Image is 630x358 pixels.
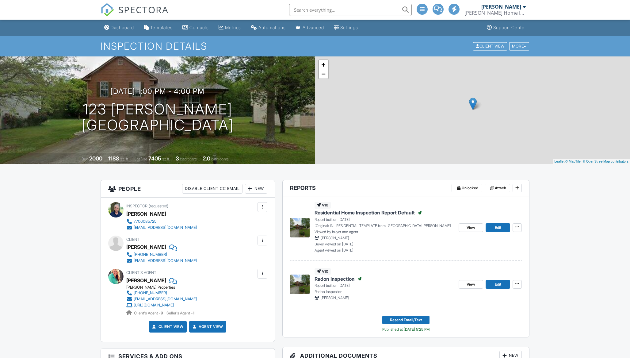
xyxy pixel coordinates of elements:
a: [PERSON_NAME] [126,276,166,285]
a: [PHONE_NUMBER] [126,252,197,258]
input: Search everything... [289,4,412,16]
div: [EMAIL_ADDRESS][DOMAIN_NAME] [134,297,197,302]
strong: 1 [193,311,194,315]
a: Contacts [180,22,211,33]
a: Metrics [216,22,243,33]
span: Client's Agent [126,270,156,275]
div: [PERSON_NAME] [126,242,166,252]
div: [EMAIL_ADDRESS][DOMAIN_NAME] [134,258,197,263]
div: [PHONE_NUMBER] [134,252,167,257]
div: 2000 [89,155,102,162]
a: SPECTORA [101,8,169,21]
a: [EMAIL_ADDRESS][DOMAIN_NAME] [126,225,197,231]
div: [EMAIL_ADDRESS][DOMAIN_NAME] [134,225,197,230]
a: © OpenStreetMap contributors [583,160,628,163]
span: Client [126,237,139,242]
div: Dashboard [111,25,134,30]
a: Settings [331,22,361,33]
a: [PHONE_NUMBER] [126,290,197,296]
span: Lot Size [135,157,147,161]
span: sq. ft. [120,157,129,161]
div: More [509,42,529,50]
a: Zoom out [319,69,328,79]
span: Seller's Agent - [166,311,194,315]
a: Advanced [293,22,326,33]
div: 7706085725 [134,219,156,224]
a: Zoom in [319,60,328,69]
span: Client's Agent - [134,311,164,315]
div: Automations [258,25,286,30]
h3: People [101,180,275,198]
div: Settings [340,25,358,30]
strong: 9 [161,311,163,315]
div: 3 [176,155,179,162]
a: Support Center [484,22,529,33]
div: 1188 [108,155,119,162]
span: Inspector [126,204,147,208]
span: SPECTORA [118,3,169,16]
div: 7405 [148,155,161,162]
div: Brown's Home Inspections [464,10,526,16]
a: Templates [141,22,175,33]
div: [PHONE_NUMBER] [134,291,167,295]
a: © MapTiler [565,160,582,163]
img: The Best Home Inspection Software - Spectora [101,3,114,17]
span: sq.ft. [162,157,170,161]
div: Client View [473,42,507,50]
div: | [553,159,630,164]
a: Client View [151,324,184,330]
div: Contacts [189,25,209,30]
div: [PERSON_NAME] [126,209,166,218]
a: 7706085725 [126,218,197,225]
a: Dashboard [102,22,136,33]
a: [EMAIL_ADDRESS][DOMAIN_NAME] [126,258,197,264]
span: Built [82,157,88,161]
div: [URL][DOMAIN_NAME] [134,303,174,308]
div: [PERSON_NAME] Properties [126,285,202,290]
div: Templates [150,25,173,30]
a: [URL][DOMAIN_NAME] [126,302,197,308]
a: Leaflet [554,160,564,163]
a: Agent View [191,324,223,330]
h1: Inspection Details [101,41,530,52]
div: New [245,184,267,194]
h1: 123 [PERSON_NAME] [GEOGRAPHIC_DATA] [82,101,234,134]
span: (requested) [149,204,168,208]
div: 2.0 [203,155,210,162]
span: bathrooms [211,157,229,161]
a: Client View [472,44,509,48]
div: Support Center [493,25,526,30]
div: Advanced [303,25,324,30]
a: Automations (Advanced) [248,22,288,33]
div: Metrics [225,25,241,30]
div: Disable Client CC Email [182,184,242,194]
span: bedrooms [180,157,197,161]
div: [PERSON_NAME] [481,4,521,10]
a: [EMAIL_ADDRESS][DOMAIN_NAME] [126,296,197,302]
h3: [DATE] 1:00 pm - 4:00 pm [110,87,204,95]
